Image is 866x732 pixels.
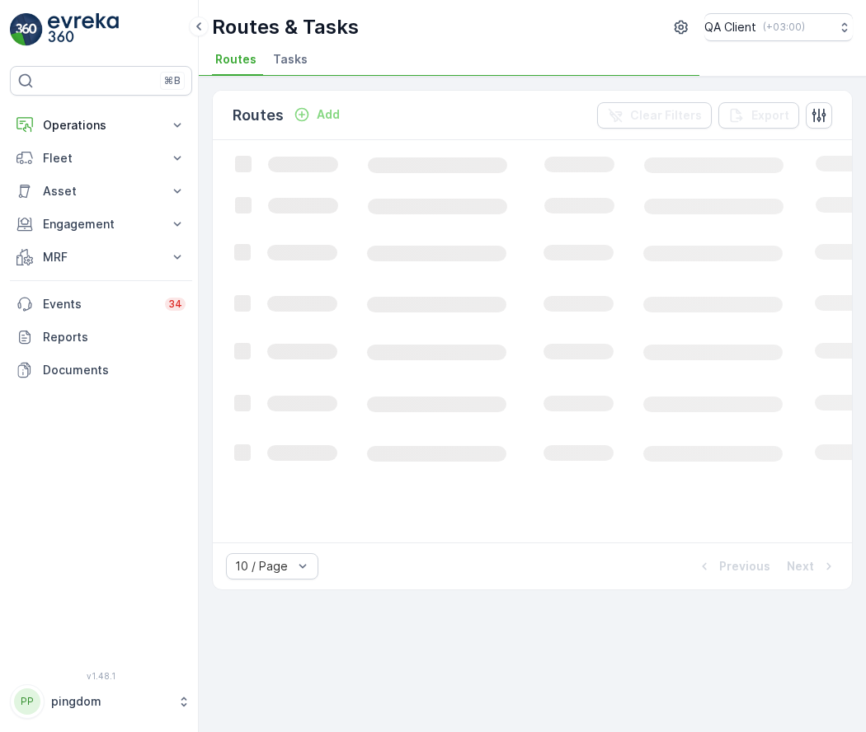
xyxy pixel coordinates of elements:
[10,241,192,274] button: MRF
[14,688,40,715] div: PP
[164,74,181,87] p: ⌘B
[704,19,756,35] p: QA Client
[43,216,159,232] p: Engagement
[317,106,340,123] p: Add
[10,175,192,208] button: Asset
[10,142,192,175] button: Fleet
[704,13,853,41] button: QA Client(+03:00)
[763,21,805,34] p: ( +03:00 )
[751,107,789,124] p: Export
[10,208,192,241] button: Engagement
[597,102,712,129] button: Clear Filters
[10,671,192,681] span: v 1.48.1
[43,150,159,167] p: Fleet
[10,288,192,321] a: Events34
[785,556,839,576] button: Next
[719,558,770,575] p: Previous
[43,183,159,199] p: Asset
[273,51,308,68] span: Tasks
[10,684,192,719] button: PPpingdom
[43,249,159,265] p: MRF
[43,117,159,134] p: Operations
[10,354,192,387] a: Documents
[287,105,346,124] button: Add
[212,14,359,40] p: Routes & Tasks
[233,104,284,127] p: Routes
[630,107,702,124] p: Clear Filters
[10,321,192,354] a: Reports
[51,693,169,710] p: pingdom
[10,13,43,46] img: logo
[10,109,192,142] button: Operations
[43,296,155,312] p: Events
[168,298,182,311] p: 34
[43,362,186,378] p: Documents
[694,556,772,576] button: Previous
[787,558,814,575] p: Next
[48,13,119,46] img: logo_light-DOdMpM7g.png
[215,51,257,68] span: Routes
[43,329,186,345] p: Reports
[718,102,799,129] button: Export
